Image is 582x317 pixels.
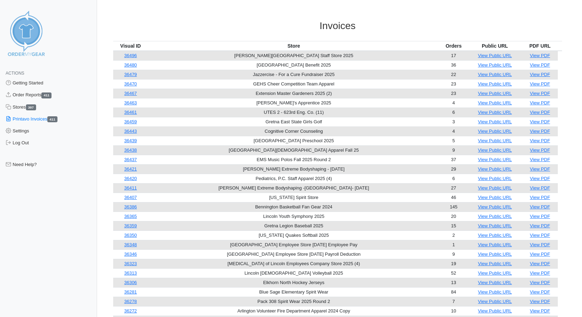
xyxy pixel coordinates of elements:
[148,278,439,287] td: Elkhorn North Hockey Jerseys
[148,297,439,306] td: Pack 308 Spirit Wear 2025 Round 2
[124,223,137,228] a: 36359
[478,261,512,266] a: View Public URL
[440,221,468,230] td: 15
[148,230,439,240] td: [US_STATE] Quakes Softball 2025
[478,62,512,68] a: View Public URL
[124,204,137,209] a: 36386
[124,81,137,87] a: 36470
[113,20,562,32] h3: Invoices
[530,251,550,257] a: View PDF
[148,41,439,51] th: Store
[530,308,550,313] a: View PDF
[440,60,468,70] td: 36
[478,242,512,247] a: View Public URL
[440,259,468,268] td: 19
[530,166,550,172] a: View PDF
[440,212,468,221] td: 20
[124,289,137,295] a: 36281
[530,129,550,134] a: View PDF
[148,117,439,126] td: Gretna East State Girls Golf
[148,259,439,268] td: [MEDICAL_DATA] of Lincoln Employees Company Store 2025 (4)
[478,299,512,304] a: View Public URL
[148,89,439,98] td: Extension Master Gardeners 2025 (2)
[530,147,550,153] a: View PDF
[41,92,52,98] span: 411
[26,104,36,110] span: 397
[440,202,468,212] td: 145
[148,70,439,79] td: Jazzercise - For a Cure Fundraiser 2025
[440,79,468,89] td: 23
[124,299,137,304] a: 36278
[124,129,137,134] a: 36443
[440,230,468,240] td: 2
[478,129,512,134] a: View Public URL
[148,164,439,174] td: [PERSON_NAME] Extreme Bodyshaping - [DATE]
[530,91,550,96] a: View PDF
[148,98,439,108] td: [PERSON_NAME]'s Apprentice 2025
[440,89,468,98] td: 23
[440,174,468,183] td: 6
[530,62,550,68] a: View PDF
[148,306,439,316] td: Arlington Volunteer Fire Department Apparel 2024 Copy
[440,41,468,51] th: Orders
[440,183,468,193] td: 27
[478,204,512,209] a: View Public URL
[148,145,439,155] td: [GEOGRAPHIC_DATA][DEMOGRAPHIC_DATA] Apparel Fall 25
[478,289,512,295] a: View Public URL
[440,268,468,278] td: 52
[113,41,148,51] th: Visual ID
[478,251,512,257] a: View Public URL
[440,193,468,202] td: 46
[6,71,24,76] span: Actions
[124,62,137,68] a: 36480
[530,214,550,219] a: View PDF
[148,240,439,249] td: [GEOGRAPHIC_DATA] Employee Store [DATE] Employee Pay
[522,41,558,51] th: PDF URL
[124,270,137,276] a: 36313
[148,155,439,164] td: EMS Music Polos Fall 2025 Round 2
[440,155,468,164] td: 37
[148,126,439,136] td: Cognitive Corner Counseling
[530,185,550,191] a: View PDF
[530,157,550,162] a: View PDF
[530,223,550,228] a: View PDF
[124,138,137,143] a: 36439
[124,147,137,153] a: 36438
[124,157,137,162] a: 36437
[478,72,512,77] a: View Public URL
[478,233,512,238] a: View Public URL
[440,249,468,259] td: 9
[530,53,550,58] a: View PDF
[440,126,468,136] td: 4
[148,202,439,212] td: Bennington Basketball Fan Gear 2024
[124,91,137,96] a: 36467
[478,280,512,285] a: View Public URL
[124,195,137,200] a: 36407
[440,108,468,117] td: 6
[124,308,137,313] a: 36272
[530,289,550,295] a: View PDF
[440,240,468,249] td: 1
[478,270,512,276] a: View Public URL
[148,268,439,278] td: Lincoln [DEMOGRAPHIC_DATA] Volleyball 2025
[530,242,550,247] a: View PDF
[478,166,512,172] a: View Public URL
[530,119,550,124] a: View PDF
[530,72,550,77] a: View PDF
[124,242,137,247] a: 36348
[530,299,550,304] a: View PDF
[148,79,439,89] td: GEHS Cheer Competition Team Apparel
[124,185,137,191] a: 36411
[124,119,137,124] a: 36459
[478,81,512,87] a: View Public URL
[148,183,439,193] td: [PERSON_NAME] Extreme Bodyshaping -[GEOGRAPHIC_DATA]- [DATE]
[440,306,468,316] td: 10
[148,249,439,259] td: [GEOGRAPHIC_DATA] Employee Store [DATE] Payroll Deduction
[530,176,550,181] a: View PDF
[478,119,512,124] a: View Public URL
[148,287,439,297] td: Blue Sage Elementary Spirit Wear
[440,98,468,108] td: 4
[530,270,550,276] a: View PDF
[478,157,512,162] a: View Public URL
[478,308,512,313] a: View Public URL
